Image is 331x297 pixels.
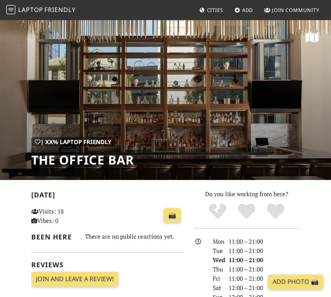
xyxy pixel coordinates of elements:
a: Add Photo 📸 [268,275,323,289]
h1: The Office Bar [31,153,134,167]
a: Cities [196,3,226,17]
span: Join Community [272,7,319,14]
div: There are no public reactions yet. [85,231,184,242]
div: Definitely! [261,203,290,220]
h2: Been here [31,233,76,241]
div: Yes [232,203,261,220]
a: Join Community [261,3,323,17]
span: Add [242,7,253,14]
div: Tue [208,246,224,255]
p: Visits: 18 Vibes: 0 [31,207,76,225]
div: 11:00 – 21:00 [224,255,304,265]
h2: [DATE] [31,191,184,202]
div: 11:00 – 21:00 [224,246,304,255]
div: | XX% Laptop Friendly [31,137,115,146]
div: 11:00 – 21:00 [224,274,304,283]
div: 11:00 – 21:00 [224,265,304,274]
div: Thu [208,265,224,274]
h2: Reviews [31,261,184,269]
span: Cities [207,7,223,14]
div: 11:00 – 21:00 [224,237,304,246]
div: Mon [208,237,224,246]
span: Laptop [18,5,43,14]
img: LaptopFriendly [6,5,15,14]
a: Join and leave a review! [31,272,118,287]
a: LaptopFriendly LaptopFriendly [6,3,76,17]
a: 📸 [164,208,181,223]
div: 12:00 – 21:00 [224,283,304,292]
div: Wed [208,255,224,265]
div: Sat [208,283,224,292]
a: Add [231,3,256,17]
div: Fri [208,274,224,283]
p: Do you like working from here? [194,189,300,199]
div: No [203,203,232,220]
span: Friendly [44,5,75,14]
